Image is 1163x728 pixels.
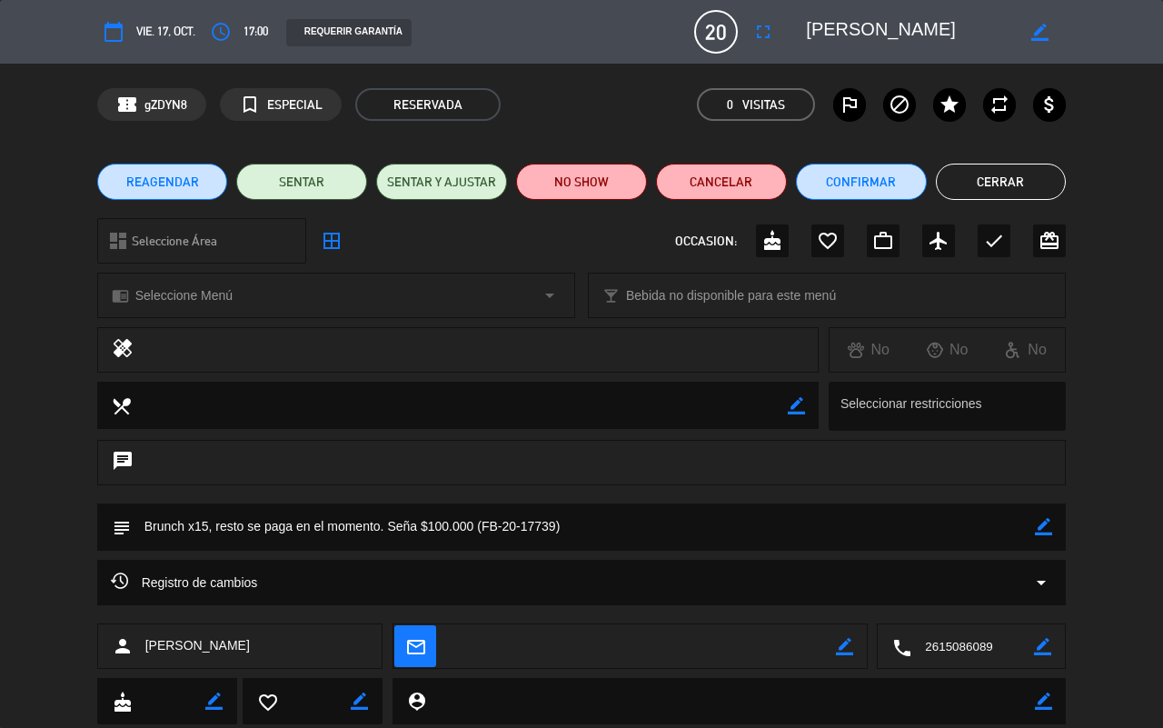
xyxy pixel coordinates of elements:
span: 17:00 [244,22,268,42]
i: dashboard [107,230,129,252]
i: work_outline [872,230,894,252]
button: SENTAR Y AJUSTAR [376,164,507,200]
i: arrow_drop_down [1030,572,1052,593]
i: fullscreen [752,21,774,43]
button: NO SHOW [516,164,647,200]
i: border_color [788,397,805,414]
i: border_all [321,230,343,252]
button: access_time [204,15,237,48]
span: vie. 17, oct. [136,22,195,42]
i: arrow_drop_down [539,284,561,306]
i: local_phone [891,637,911,657]
i: border_color [1034,638,1051,655]
i: person [112,635,134,657]
button: SENTAR [236,164,367,200]
div: REQUERIR GARANTÍA [286,19,412,46]
i: card_giftcard [1039,230,1060,252]
span: REAGENDAR [126,173,199,192]
i: chat [112,450,134,475]
i: favorite_border [817,230,839,252]
i: border_color [1031,24,1049,41]
i: block [889,94,910,115]
i: healing [112,337,134,363]
i: outlined_flag [839,94,860,115]
span: [PERSON_NAME] [145,635,250,656]
i: border_color [1035,693,1052,710]
i: cake [112,692,132,712]
i: border_color [351,693,368,710]
button: Cancelar [656,164,787,200]
span: 0 [727,95,733,115]
i: access_time [210,21,232,43]
i: favorite_border [257,692,277,712]
span: 20 [694,10,738,54]
button: calendar_today [97,15,130,48]
div: No [987,338,1065,362]
div: No [830,338,908,362]
i: calendar_today [103,21,124,43]
i: cake [761,230,783,252]
span: OCCASION: [675,231,737,252]
span: ESPECIAL [267,95,323,115]
button: fullscreen [747,15,780,48]
i: check [983,230,1005,252]
button: REAGENDAR [97,164,228,200]
i: local_dining [111,395,131,415]
span: RESERVADA [355,88,501,121]
span: Bebida no disponible para este menú [626,285,836,306]
i: person_pin [406,691,426,711]
i: repeat [989,94,1010,115]
span: Seleccione Menú [135,285,233,306]
i: attach_money [1039,94,1060,115]
button: Cerrar [936,164,1067,200]
i: border_color [205,693,223,710]
i: mail_outline [405,636,425,656]
span: gZDYN8 [144,95,187,115]
i: local_bar [602,287,620,304]
span: Registro de cambios [111,572,258,593]
span: Seleccione Área [132,231,217,252]
button: Confirmar [796,164,927,200]
i: turned_in_not [239,94,261,115]
i: star [939,94,960,115]
i: chrome_reader_mode [112,287,129,304]
i: border_color [1035,518,1052,535]
i: subject [111,517,131,537]
em: Visitas [742,95,785,115]
span: confirmation_number [116,94,138,115]
div: No [908,338,986,362]
i: airplanemode_active [928,230,949,252]
i: border_color [836,638,853,655]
